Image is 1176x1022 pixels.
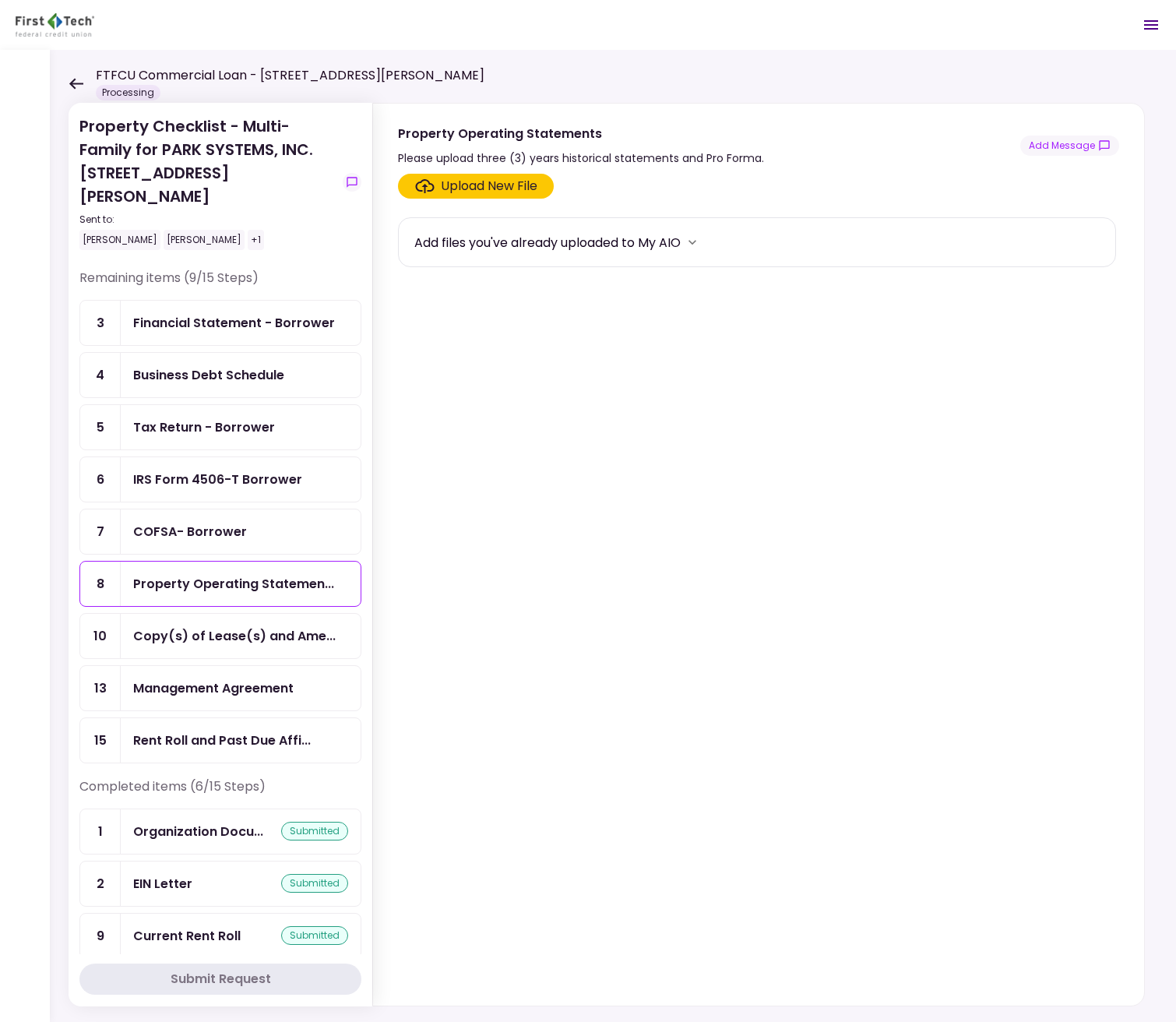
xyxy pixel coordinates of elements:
[133,874,192,893] div: EIN Letter
[171,970,271,989] div: Submit Request
[133,822,263,841] div: Organization Documents for Borrowing Entity
[79,456,361,502] a: 6IRS Form 4506-T Borrower
[133,678,294,698] div: Management Agreement
[80,614,121,658] div: 10
[133,926,241,946] div: Current Rent Roll
[164,230,245,250] div: [PERSON_NAME]
[80,405,121,449] div: 5
[96,85,160,100] div: Processing
[281,926,348,945] div: submitted
[79,352,361,398] a: 4Business Debt Schedule
[1132,6,1170,44] button: Open menu
[133,522,247,541] div: COFSA- Borrower
[281,874,348,893] div: submitted
[398,149,764,167] div: Please upload three (3) years historical statements and Pro Forma.
[133,731,311,750] div: Rent Roll and Past Due Affidavit
[372,103,1145,1006] div: Property Operating StatementsPlease upload three (3) years historical statements and Pro Forma.sh...
[80,509,121,554] div: 7
[79,809,361,855] a: 1Organization Documents for Borrowing Entitysubmitted
[681,231,704,254] button: more
[79,115,336,250] div: Property Checklist - Multi-Family for PARK SYSTEMS, INC. [STREET_ADDRESS][PERSON_NAME]
[80,666,121,710] div: 13
[398,124,764,143] div: Property Operating Statements
[133,418,275,437] div: Tax Return - Borrower
[398,174,554,199] span: Click here to upload the required document
[80,353,121,397] div: 4
[441,177,537,196] div: Upload New File
[79,213,336,227] div: Sent to:
[79,269,361,300] div: Remaining items (9/15 Steps)
[79,913,361,959] a: 9Current Rent Rollsubmitted
[80,301,121,345] div: 3
[414,233,681,252] div: Add files you've already uploaded to My AIO
[79,613,361,659] a: 10Copy(s) of Lease(s) and Amendment(s)
[79,665,361,711] a: 13Management Agreement
[80,718,121,763] div: 15
[133,365,284,385] div: Business Debt Schedule
[133,313,335,333] div: Financial Statement - Borrower
[79,509,361,555] a: 7COFSA- Borrower
[80,457,121,502] div: 6
[79,964,361,995] button: Submit Request
[133,626,336,646] div: Copy(s) of Lease(s) and Amendment(s)
[80,562,121,606] div: 8
[96,66,484,85] h1: FTFCU Commercial Loan - [STREET_ADDRESS][PERSON_NAME]
[133,470,302,489] div: IRS Form 4506-T Borrower
[79,404,361,450] a: 5Tax Return - Borrower
[79,300,361,346] a: 3Financial Statement - Borrower
[79,777,361,809] div: Completed items (6/15 Steps)
[16,13,94,37] img: Partner icon
[79,717,361,763] a: 15Rent Roll and Past Due Affidavit
[79,861,361,907] a: 2EIN Lettersubmitted
[343,173,361,192] button: show-messages
[248,230,264,250] div: +1
[79,561,361,607] a: 8Property Operating Statements
[133,574,334,594] div: Property Operating Statements
[281,822,348,841] div: submitted
[80,809,121,854] div: 1
[1020,136,1119,156] button: show-messages
[80,862,121,906] div: 2
[80,914,121,958] div: 9
[79,230,160,250] div: [PERSON_NAME]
